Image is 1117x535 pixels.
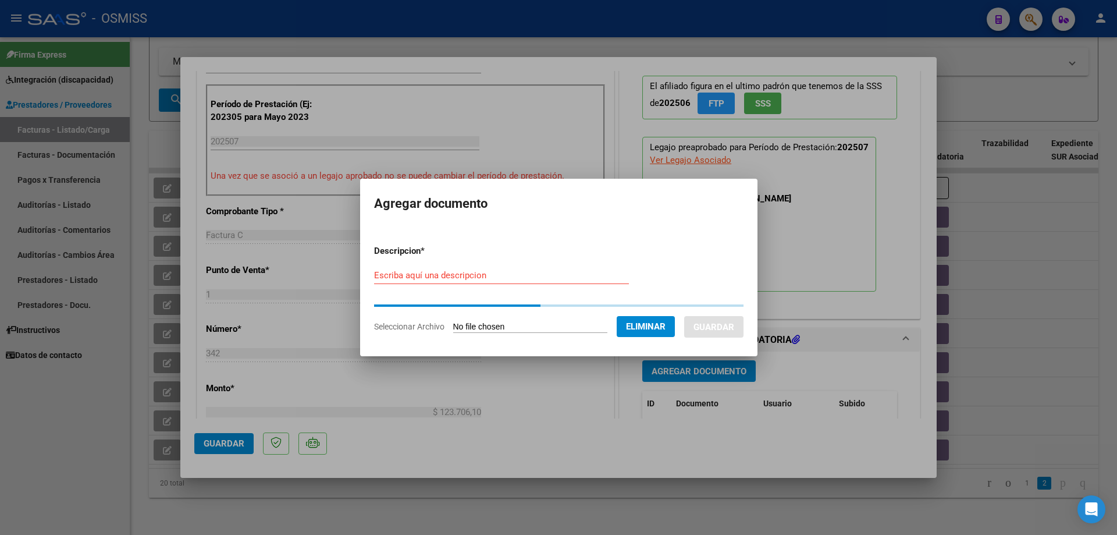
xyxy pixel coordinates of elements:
span: Eliminar [626,321,666,332]
div: Open Intercom Messenger [1077,495,1105,523]
p: Descripcion [374,245,485,258]
span: Guardar [693,322,734,332]
h2: Agregar documento [374,193,744,215]
span: Seleccionar Archivo [374,322,444,331]
button: Eliminar [617,316,675,337]
button: Guardar [684,316,744,338]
